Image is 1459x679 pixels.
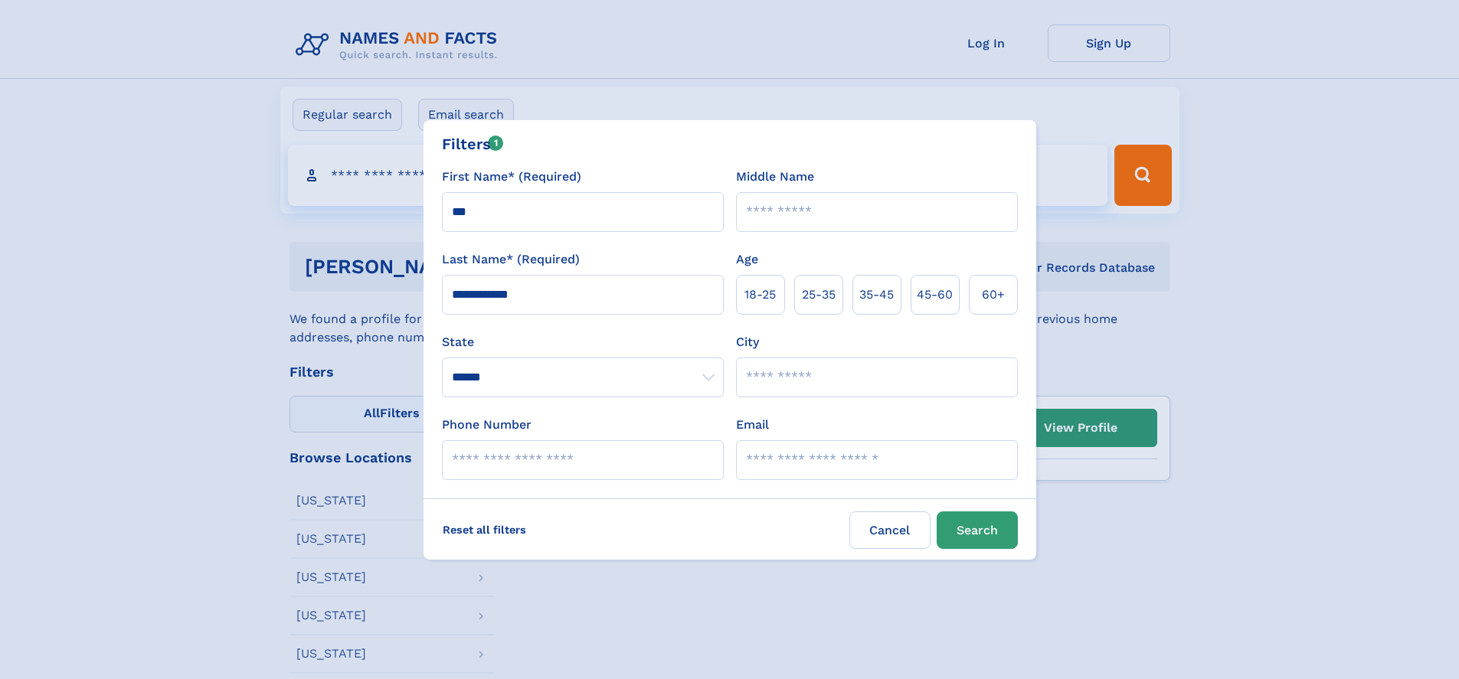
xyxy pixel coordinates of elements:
[442,250,580,269] label: Last Name* (Required)
[859,286,894,304] span: 35‑45
[802,286,836,304] span: 25‑35
[442,333,724,351] label: State
[736,416,769,434] label: Email
[744,286,776,304] span: 18‑25
[442,168,581,186] label: First Name* (Required)
[736,250,758,269] label: Age
[433,511,536,548] label: Reset all filters
[937,511,1018,549] button: Search
[982,286,1005,304] span: 60+
[849,511,931,549] label: Cancel
[442,416,532,434] label: Phone Number
[442,132,504,155] div: Filters
[736,333,759,351] label: City
[736,168,814,186] label: Middle Name
[917,286,953,304] span: 45‑60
